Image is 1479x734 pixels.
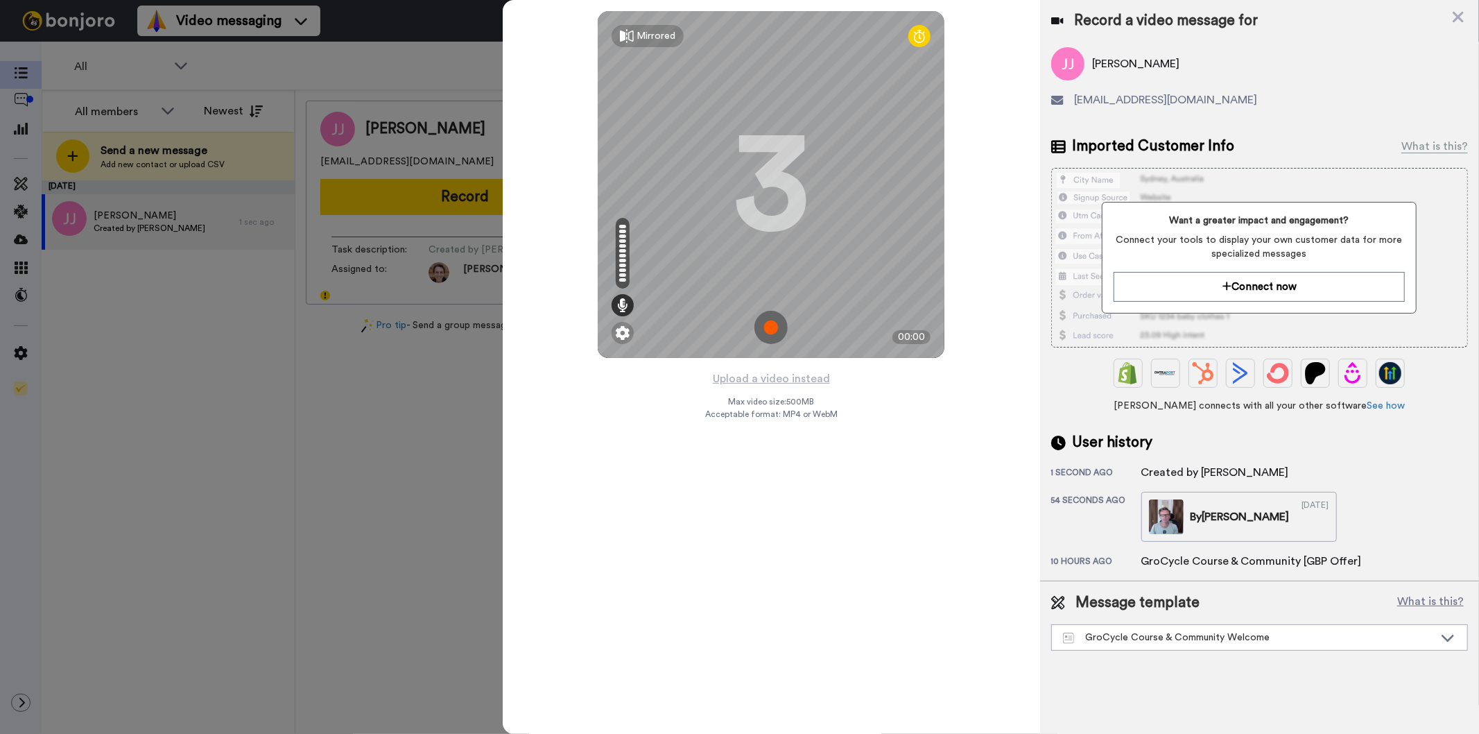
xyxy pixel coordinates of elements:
div: 54 seconds ago [1051,495,1141,542]
span: [PERSON_NAME] connects with all your other software [1051,399,1468,413]
div: 10 hours ago [1051,556,1141,570]
div: 00:00 [892,330,931,344]
img: ic_record_start.svg [754,311,788,344]
img: Patreon [1304,362,1326,384]
img: Shopify [1117,362,1139,384]
span: Message template [1076,592,1200,613]
span: Max video size: 500 MB [728,396,814,407]
img: Hubspot [1192,362,1214,384]
div: [DATE] [1302,500,1329,534]
span: Imported Customer Info [1073,136,1235,157]
div: 1 second ago [1051,467,1141,481]
div: What is this? [1401,138,1468,155]
a: By[PERSON_NAME][DATE] [1141,492,1337,542]
span: Connect your tools to display your own customer data for more specialized messages [1114,233,1405,261]
img: ActiveCampaign [1229,362,1252,384]
img: Message-temps.svg [1063,633,1075,644]
div: GroCycle Course & Community Welcome [1063,631,1434,645]
img: ConvertKit [1267,362,1289,384]
div: 3 [733,133,809,237]
span: User history [1073,432,1153,453]
div: Created by [PERSON_NAME] [1141,464,1289,481]
img: ic_gear.svg [616,326,630,340]
button: What is this? [1393,592,1468,613]
img: aaff04a6-220f-4ade-981d-cd0fe22e0c1b-thumb.jpg [1149,500,1184,534]
div: GroCycle Course & Community [GBP Offer] [1141,553,1362,570]
span: Acceptable format: MP4 or WebM [705,409,838,420]
img: Ontraport [1154,362,1177,384]
a: See how [1367,401,1405,411]
img: GoHighLevel [1379,362,1401,384]
button: Connect now [1114,272,1405,302]
span: [EMAIL_ADDRESS][DOMAIN_NAME] [1075,92,1258,108]
button: Upload a video instead [709,370,834,388]
span: Want a greater impact and engagement? [1114,214,1405,228]
img: Drip [1342,362,1364,384]
div: By [PERSON_NAME] [1191,509,1290,525]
